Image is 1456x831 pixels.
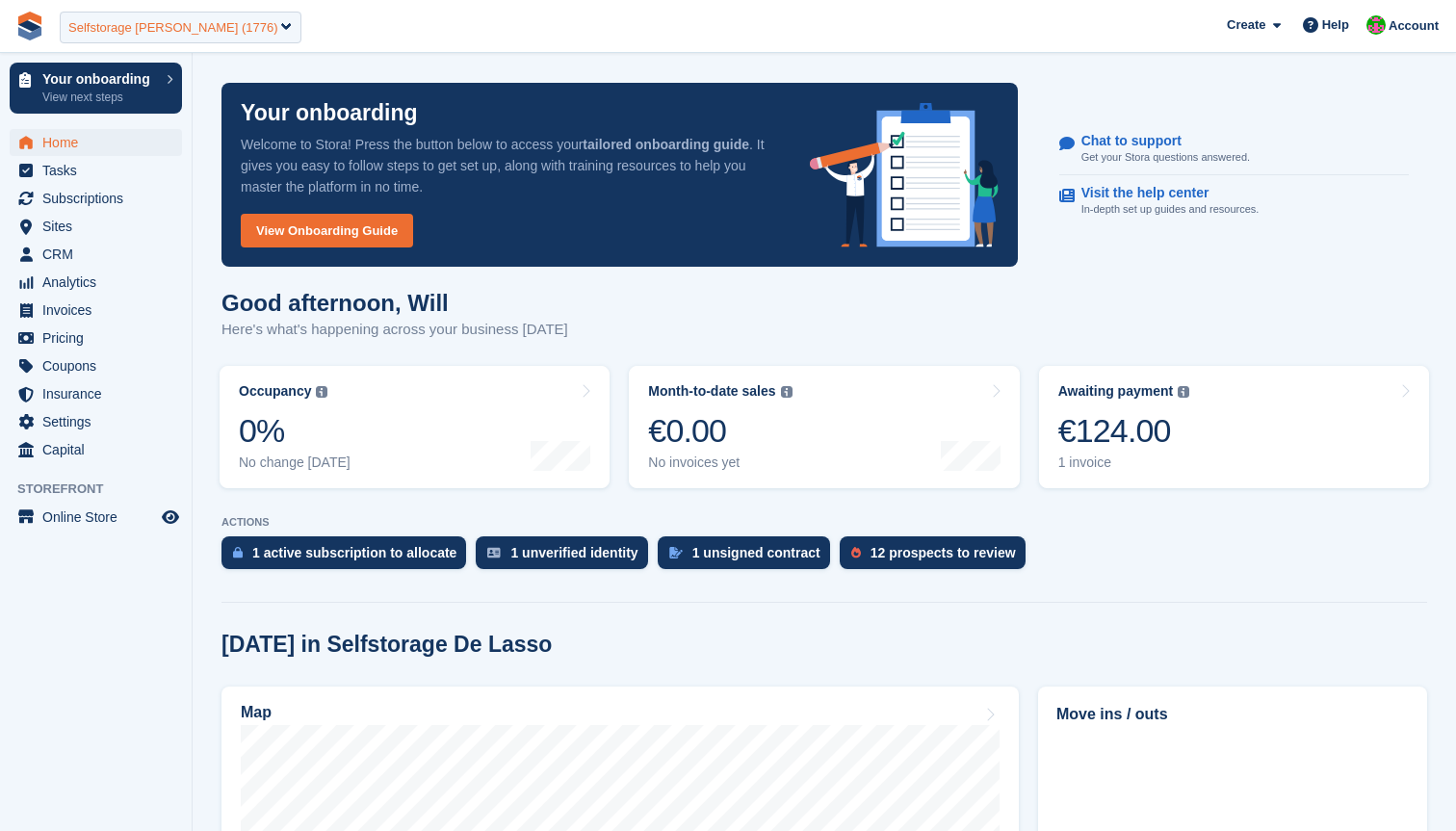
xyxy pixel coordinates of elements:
a: Visit the help center In-depth set up guides and resources. [1059,175,1409,227]
a: 1 unverified identity [476,536,657,579]
p: Here's what's happening across your business [DATE] [221,319,568,341]
div: 1 invoice [1058,454,1190,471]
div: €124.00 [1058,411,1190,451]
a: 1 unsigned contract [658,536,840,579]
a: menu [10,297,182,324]
div: Selfstorage [PERSON_NAME] (1776) [68,18,277,38]
p: Visit the help center [1081,185,1244,201]
img: icon-info-grey-7440780725fd019a000dd9b08b2336e03edf1995a4989e88bcd33f0948082b44.svg [316,386,327,398]
div: Month-to-date sales [648,383,775,400]
a: menu [10,213,182,240]
h2: Move ins / outs [1056,703,1409,726]
div: No change [DATE] [239,454,351,471]
span: Pricing [42,325,158,351]
a: menu [10,269,182,296]
p: View next steps [42,89,157,106]
p: In-depth set up guides and resources. [1081,201,1260,218]
div: €0.00 [648,411,792,451]
a: Awaiting payment €124.00 1 invoice [1039,366,1429,488]
span: Invoices [42,297,158,324]
span: Home [42,129,158,156]
span: CRM [42,241,158,268]
span: Storefront [17,480,192,499]
p: Your onboarding [241,102,418,124]
div: 0% [239,411,351,451]
a: menu [10,325,182,351]
p: Welcome to Stora! Press the button below to access your . It gives you easy to follow steps to ge... [241,134,779,197]
img: icon-info-grey-7440780725fd019a000dd9b08b2336e03edf1995a4989e88bcd33f0948082b44.svg [1178,386,1189,398]
a: 12 prospects to review [840,536,1035,579]
span: Tasks [42,157,158,184]
h1: Good afternoon, Will [221,290,568,316]
span: Account [1389,16,1439,36]
a: View Onboarding Guide [241,214,413,247]
p: ACTIONS [221,516,1427,529]
a: menu [10,408,182,435]
p: Get your Stora questions answered. [1081,149,1250,166]
img: prospect-51fa495bee0391a8d652442698ab0144808aea92771e9ea1ae160a38d050c398.svg [851,547,861,558]
span: Online Store [42,504,158,531]
img: onboarding-info-6c161a55d2c0e0a8cae90662b2fe09162a5109e8cc188191df67fb4f79e88e88.svg [810,103,999,247]
a: menu [10,129,182,156]
div: Occupancy [239,383,311,400]
img: verify_identity-adf6edd0f0f0b5bbfe63781bf79b02c33cf7c696d77639b501bdc392416b5a36.svg [487,547,501,558]
div: 1 unverified identity [510,545,637,560]
h2: [DATE] in Selfstorage De Lasso [221,632,552,658]
span: Coupons [42,352,158,379]
a: 1 active subscription to allocate [221,536,476,579]
div: 1 active subscription to allocate [252,545,456,560]
span: Settings [42,408,158,435]
a: Your onboarding View next steps [10,63,182,114]
div: 1 unsigned contract [692,545,820,560]
img: Will McNeilly [1366,15,1386,35]
span: Subscriptions [42,185,158,212]
img: contract_signature_icon-13c848040528278c33f63329250d36e43548de30e8caae1d1a13099fd9432cc5.svg [669,547,683,558]
a: menu [10,380,182,407]
span: Insurance [42,380,158,407]
a: menu [10,504,182,531]
img: stora-icon-8386f47178a22dfd0bd8f6a31ec36ba5ce8667c1dd55bd0f319d3a0aa187defe.svg [15,12,44,40]
a: Chat to support Get your Stora questions answered. [1059,123,1409,176]
span: Create [1227,15,1265,35]
img: active_subscription_to_allocate_icon-d502201f5373d7db506a760aba3b589e785aa758c864c3986d89f69b8ff3... [233,546,243,558]
div: Awaiting payment [1058,383,1174,400]
a: menu [10,241,182,268]
p: Your onboarding [42,72,157,86]
a: menu [10,157,182,184]
span: Sites [42,213,158,240]
span: Analytics [42,269,158,296]
p: Chat to support [1081,133,1235,149]
div: 12 prospects to review [871,545,1016,560]
a: Preview store [159,506,182,529]
img: icon-info-grey-7440780725fd019a000dd9b08b2336e03edf1995a4989e88bcd33f0948082b44.svg [781,386,793,398]
a: menu [10,185,182,212]
a: menu [10,436,182,463]
a: Occupancy 0% No change [DATE] [220,366,610,488]
a: menu [10,352,182,379]
span: Help [1322,15,1349,35]
a: Month-to-date sales €0.00 No invoices yet [629,366,1019,488]
strong: tailored onboarding guide [583,137,749,152]
h2: Map [241,704,272,721]
div: No invoices yet [648,454,792,471]
span: Capital [42,436,158,463]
